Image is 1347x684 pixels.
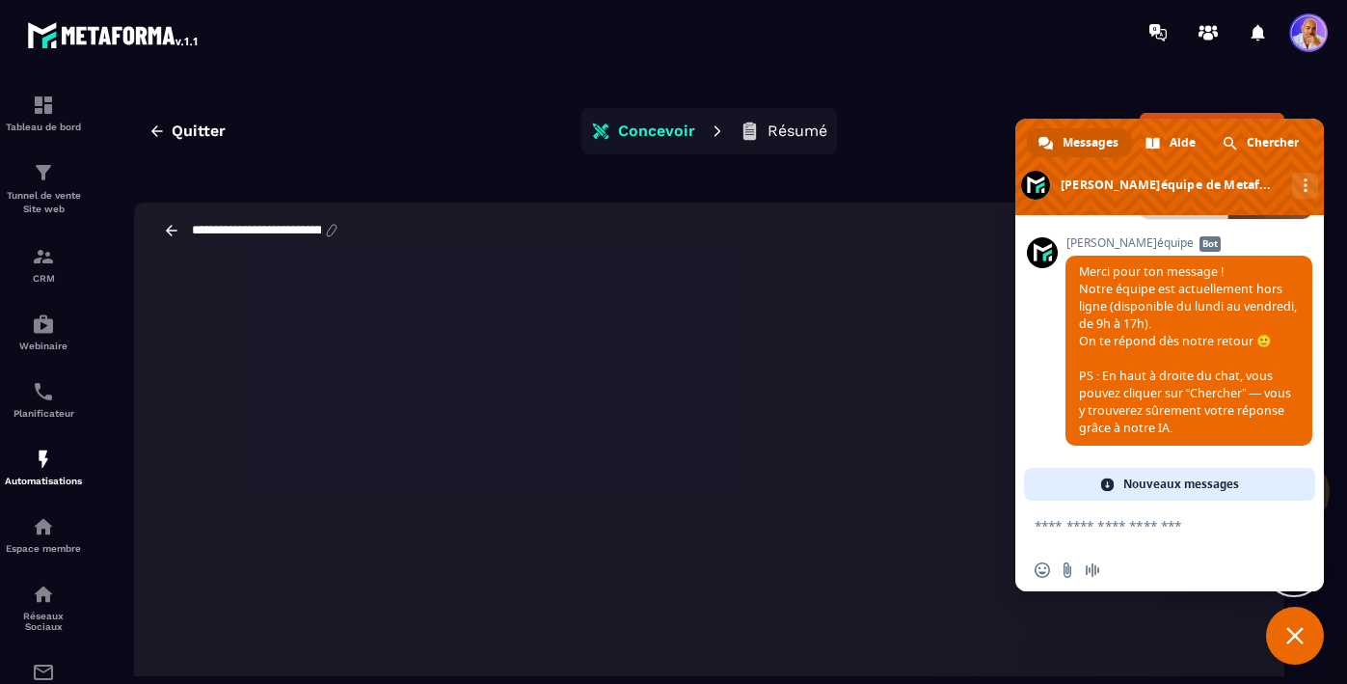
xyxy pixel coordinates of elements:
[1199,236,1221,252] span: Bot
[32,161,55,184] img: formation
[1292,173,1318,199] div: Autres canaux
[1140,113,1284,150] button: Suivant
[1123,468,1239,501] span: Nouveaux messages
[1065,236,1312,250] span: [PERSON_NAME]équipe
[32,380,55,403] img: scheduler
[5,543,82,554] p: Espace membre
[585,112,701,150] button: Concevoir
[1211,128,1312,157] div: Chercher
[5,273,82,284] p: CRM
[32,94,55,117] img: formation
[1266,607,1324,665] div: Fermer le chat
[5,231,82,298] a: formationformationCRM
[32,583,55,606] img: social-network
[5,79,82,147] a: formationformationTableau de bord
[1247,128,1299,157] span: Chercher
[1060,562,1075,578] span: Envoyer un fichier
[768,122,827,141] p: Résumé
[1035,562,1050,578] span: Insérer un emoji
[1085,562,1100,578] span: Message audio
[1063,128,1118,157] span: Messages
[5,408,82,419] p: Planificateur
[5,611,82,632] p: Réseaux Sociaux
[5,501,82,568] a: automationsautomationsEspace membre
[5,341,82,351] p: Webinaire
[32,515,55,538] img: automations
[32,448,55,471] img: automations
[618,122,695,141] p: Concevoir
[5,476,82,486] p: Automatisations
[5,147,82,231] a: formationformationTunnel de vente Site web
[1035,517,1262,534] textarea: Entrez votre message...
[1134,128,1209,157] div: Aide
[134,114,240,149] button: Quitter
[5,433,82,501] a: automationsautomationsAutomatisations
[5,366,82,433] a: schedulerschedulerPlanificateur
[734,112,833,150] button: Résumé
[32,245,55,268] img: formation
[27,17,201,52] img: logo
[5,189,82,216] p: Tunnel de vente Site web
[1079,263,1297,436] span: Merci pour ton message ! Notre équipe est actuellement hors ligne (disponible du lundi au vendred...
[32,313,55,336] img: automations
[5,122,82,132] p: Tableau de bord
[172,122,226,141] span: Quitter
[5,568,82,646] a: social-networksocial-networkRéseaux Sociaux
[1170,128,1196,157] span: Aide
[5,298,82,366] a: automationsautomationsWebinaire
[32,661,55,684] img: email
[1027,128,1132,157] div: Messages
